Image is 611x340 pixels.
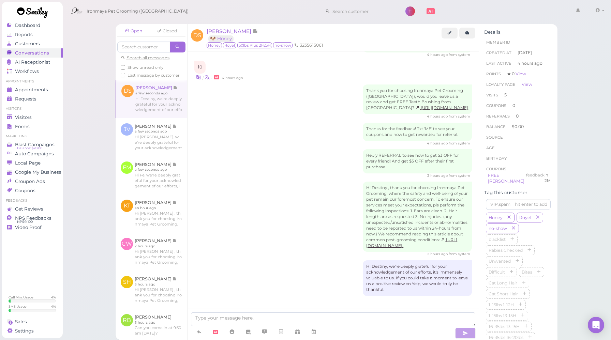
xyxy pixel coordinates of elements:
[15,124,30,129] span: Forms
[15,68,39,74] span: Workflows
[427,141,449,145] span: 09/05/2025 01:17pm
[2,177,63,186] a: Groupon Ads
[487,226,508,231] span: no-show
[520,269,534,275] span: Bites
[2,106,63,111] li: Visitors
[15,328,34,334] span: Settings
[15,22,40,28] span: Dashboard
[15,151,54,157] span: Auto Campaigns
[2,168,63,177] a: Google My Business
[427,173,449,178] span: 09/05/2025 02:12pm
[2,223,63,232] a: Video Proof
[427,114,449,119] span: 09/05/2025 01:12pm
[51,295,56,299] div: 4 %
[487,313,518,318] span: 1-15lbs 13-15H
[2,158,63,168] a: Local Page
[363,260,472,296] div: Hi Destiny, we're deeply grateful for your acknowledgement of our efforts, it's immensely valuabl...
[2,67,63,76] a: Workflows
[487,302,515,307] span: 1-15lbs 1-12H
[15,41,40,47] span: Customers
[15,114,32,120] span: Visitors
[128,65,163,70] span: Show unread only
[2,79,63,84] li: Appointments
[507,71,526,76] span: ★ 0
[121,65,125,69] input: Show unread only
[17,145,42,151] span: Balance: $20.00
[2,198,63,203] li: Feedbacks
[363,84,472,114] div: Thank you for choosing Ironmaya Pet Grooming ([GEOGRAPHIC_DATA]), would you leave us a review and...
[487,248,524,253] span: Rabies Checked
[363,149,472,173] div: Reply REFERRAL to see how to get $3 OFF for every friend! And get $3 OFF after their first purchase.
[117,42,170,52] input: Search customer
[545,172,551,185] div: Expires at2025-11-04 11:59pm
[518,60,542,66] span: 4 hours ago
[487,335,525,340] span: 16-35lbs 16-20lbs
[522,82,532,87] a: View
[17,219,33,225] span: NPS® 100
[207,42,222,48] span: Honey
[273,42,293,48] span: no-show
[487,259,512,264] span: Unwanted
[2,186,63,195] a: Coupons
[2,58,63,67] a: AI Receptionist
[518,50,532,56] span: [DATE]
[487,291,519,296] span: Cat Short Hair
[486,50,511,55] span: Created At
[484,100,552,111] li: 0
[51,304,56,309] div: 4 %
[223,42,236,48] span: Royel
[486,124,507,129] span: Balance
[151,26,183,36] a: Closed
[15,59,50,65] span: AI Receptionist
[516,71,526,76] a: View
[449,173,470,178] span: from system
[2,94,63,104] a: Requests
[486,40,510,45] span: Member ID
[2,39,63,48] a: Customers
[121,55,169,60] a: Search all messages
[194,74,472,81] div: •
[15,142,55,148] span: Blast Campaigns
[449,114,470,119] span: from system
[207,28,258,42] a: [PERSON_NAME] 🐶 Honey
[515,201,547,207] div: hit enter to add
[9,304,27,309] div: SMS Usage
[449,252,470,256] span: from system
[203,76,204,80] i: |
[363,182,472,252] div: Hi Destiny , thank you for choosing Ironmaya Pet Grooming, where the safety and well-being of you...
[484,190,552,196] div: Tag this customer
[253,28,258,34] span: Note
[15,225,42,230] span: Video Proof
[191,29,203,42] span: DS
[484,90,552,101] li: 5
[486,167,506,171] span: Coupons
[15,32,33,37] span: Reports
[15,169,61,175] span: Google My Business
[416,105,468,110] a: [URL][DOMAIN_NAME]
[15,160,41,166] span: Local Page
[237,42,272,48] span: 50lbs Plus 21-25H
[486,103,506,108] span: Coupons
[486,135,503,140] span: Source
[487,280,519,285] span: Cat Long Hair
[2,113,63,122] a: Visitors
[486,199,551,210] input: VIP,spam
[512,124,524,129] span: $0.00
[427,252,449,256] span: 09/05/2025 02:57pm
[208,35,234,42] a: 🐶 Honey
[222,76,243,80] span: 09/05/2025 01:12pm
[526,172,545,185] div: feedback
[449,52,470,57] span: from system
[487,237,507,242] span: blacklist
[486,145,495,150] span: age
[486,72,501,76] span: Points
[486,82,516,87] span: Loyalty page
[15,206,43,212] span: Get Reviews
[128,73,180,78] span: Last message by customer
[487,324,521,329] span: 16-35lbs 13-15H
[15,179,45,184] span: Groupon Ads
[2,48,63,58] a: Conversations
[9,295,33,299] div: Call Min. Usage
[2,149,63,158] a: Auto Campaigns
[15,87,48,93] span: Appointments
